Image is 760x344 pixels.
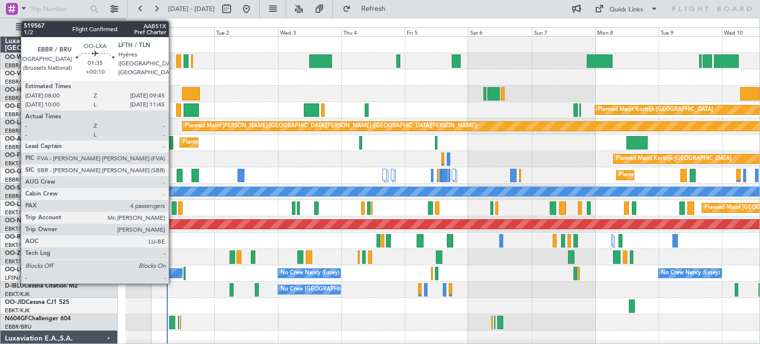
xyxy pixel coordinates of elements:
[5,201,83,207] a: OO-LXACessna Citation CJ4
[214,27,278,36] div: Tue 2
[183,135,338,150] div: Planned Maint [GEOGRAPHIC_DATA] ([GEOGRAPHIC_DATA])
[5,144,32,151] a: EBBR/BRU
[5,267,28,273] span: OO-LUX
[5,316,71,322] a: N604GFChallenger 604
[5,160,30,167] a: EBKT/KJK
[5,54,63,60] a: OO-WLPGlobal 5500
[5,136,26,142] span: OO-AIE
[5,218,30,224] span: OO-NSG
[5,78,32,86] a: EBBR/BRU
[5,120,56,126] a: OO-LAHFalcon 7X
[11,19,107,35] button: All Aircraft
[468,27,531,36] div: Sat 6
[185,119,477,134] div: Planned Maint [PERSON_NAME]-[GEOGRAPHIC_DATA][PERSON_NAME] ([GEOGRAPHIC_DATA][PERSON_NAME])
[5,267,83,273] a: OO-LUXCessna Citation CJ4
[5,54,29,60] span: OO-WLP
[278,27,341,36] div: Wed 3
[5,169,87,175] a: OO-GPEFalcon 900EX EASy II
[5,152,55,158] a: OO-FSXFalcon 7X
[5,152,28,158] span: OO-FSX
[341,27,405,36] div: Thu 4
[5,71,55,77] a: OO-VSFFalcon 8X
[5,193,32,200] a: EBBR/BRU
[5,258,30,265] a: EBKT/KJK
[5,95,32,102] a: EBBR/BRU
[5,111,32,118] a: EBBR/BRU
[5,120,29,126] span: OO-LAH
[659,27,722,36] div: Tue 9
[5,291,30,298] a: EBKT/KJK
[281,266,339,281] div: No Crew Nancy (Essey)
[30,1,87,16] input: Trip Number
[405,27,468,36] div: Fri 5
[26,24,104,31] span: All Aircraft
[5,242,30,249] a: EBKT/KJK
[5,201,28,207] span: OO-LXA
[5,185,29,191] span: OO-SLM
[590,1,663,17] button: Quick Links
[152,20,169,28] div: [DATE]
[5,103,27,109] span: OO-ELK
[5,307,30,314] a: EBKT/KJK
[5,225,30,233] a: EBKT/KJK
[353,5,394,12] span: Refresh
[610,5,643,15] div: Quick Links
[5,323,32,331] a: EBBR/BRU
[661,266,720,281] div: No Crew Nancy (Essey)
[5,176,32,184] a: EBBR/BRU
[5,234,30,240] span: OO-ROK
[5,299,26,305] span: OO-JID
[5,87,31,93] span: OO-HHO
[5,234,85,240] a: OO-ROKCessna Citation CJ4
[5,299,69,305] a: OO-JIDCessna CJ1 525
[5,250,85,256] a: OO-ZUNCessna Citation CJ4
[5,136,53,142] a: OO-AIEFalcon 7X
[5,127,32,135] a: EBBR/BRU
[5,218,85,224] a: OO-NSGCessna Citation CJ4
[616,151,731,166] div: Planned Maint Kortrijk-[GEOGRAPHIC_DATA]
[5,274,32,282] a: LFSN/ENC
[281,282,446,297] div: No Crew [GEOGRAPHIC_DATA] ([GEOGRAPHIC_DATA] National)
[598,102,713,117] div: Planned Maint Kortrijk-[GEOGRAPHIC_DATA]
[338,1,397,17] button: Refresh
[5,316,28,322] span: N604GF
[532,27,595,36] div: Sun 7
[5,185,84,191] a: OO-SLMCessna Citation XLS
[5,87,58,93] a: OO-HHOFalcon 8X
[5,209,30,216] a: EBKT/KJK
[5,169,28,175] span: OO-GPE
[595,27,659,36] div: Mon 8
[151,27,214,36] div: Mon 1
[5,71,28,77] span: OO-VSF
[5,62,32,69] a: EBBR/BRU
[5,283,24,289] span: D-IBLU
[168,4,215,13] span: [DATE] - [DATE]
[5,103,54,109] a: OO-ELKFalcon 8X
[5,250,30,256] span: OO-ZUN
[5,283,78,289] a: D-IBLUCessna Citation M2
